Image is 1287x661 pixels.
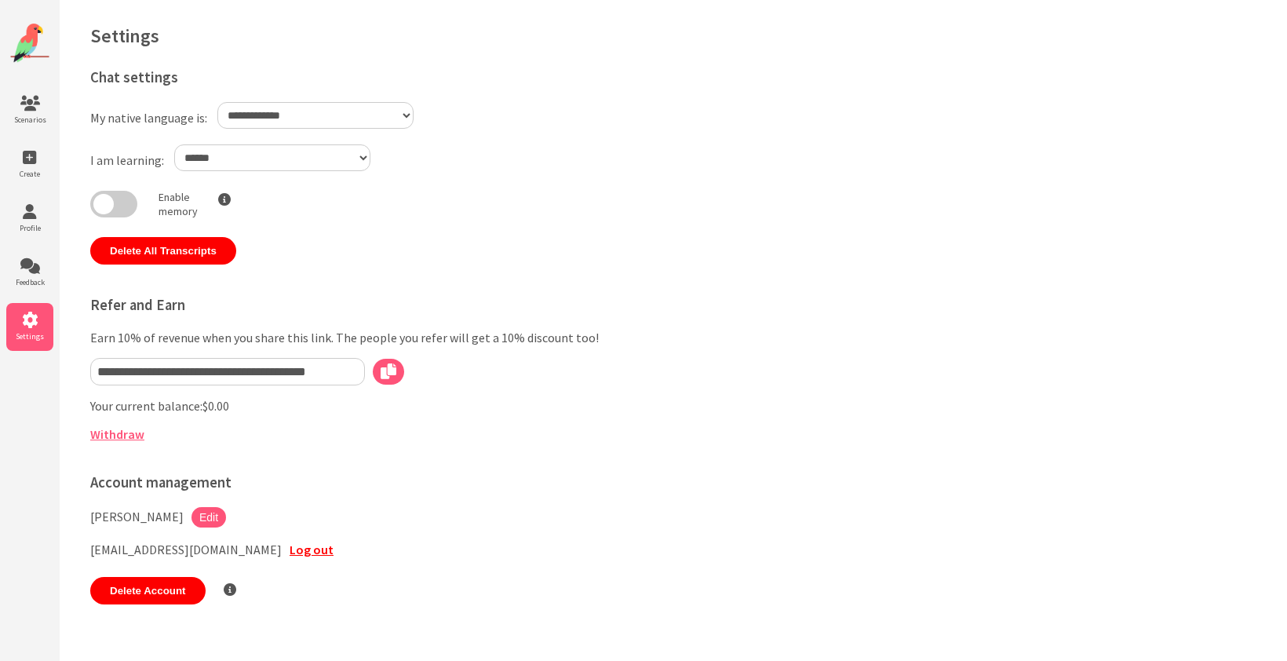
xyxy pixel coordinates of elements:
[159,190,198,218] p: Enable memory
[10,24,49,63] img: Website Logo
[90,398,789,414] p: Your current balance:
[290,542,334,557] a: Log out
[90,426,144,442] a: Withdraw
[6,223,53,233] span: Profile
[90,68,789,86] h3: Chat settings
[6,169,53,179] span: Create
[6,331,53,341] span: Settings
[90,237,236,265] button: Delete All Transcripts
[90,577,206,604] button: Delete Account
[6,277,53,287] span: Feedback
[90,296,789,314] h3: Refer and Earn
[90,473,789,491] h3: Account management
[90,24,1256,48] h1: Settings
[90,152,164,168] label: I am learning:
[191,507,226,528] button: Edit
[202,398,229,414] span: $0.00
[90,507,184,528] p: [PERSON_NAME]
[90,330,789,345] p: Earn 10% of revenue when you share this link. The people you refer will get a 10% discount too!
[90,110,207,126] label: My native language is:
[90,542,282,557] span: [EMAIL_ADDRESS][DOMAIN_NAME]
[6,115,53,125] span: Scenarios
